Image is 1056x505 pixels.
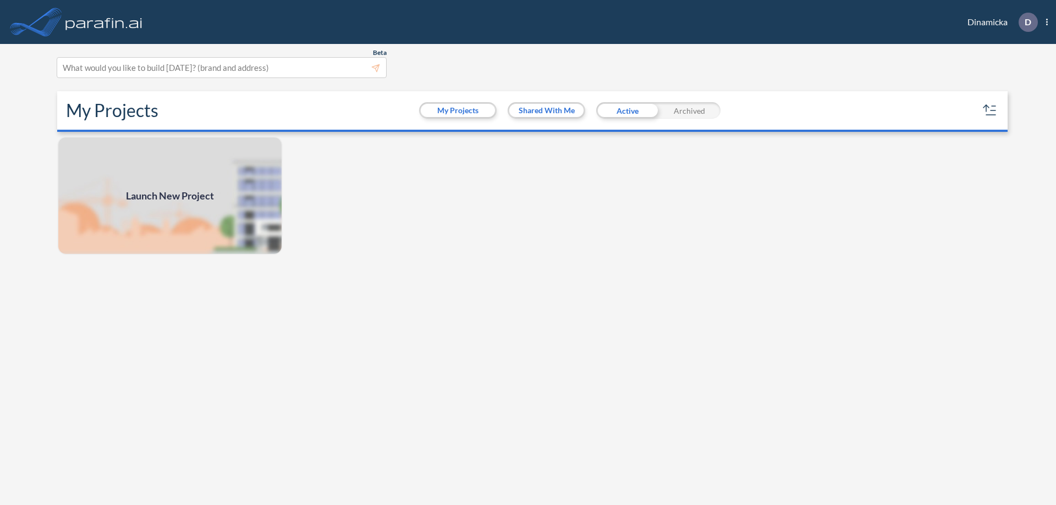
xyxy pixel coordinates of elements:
[57,136,283,255] img: add
[1025,17,1031,27] p: D
[126,188,214,203] span: Launch New Project
[596,102,658,119] div: Active
[57,136,283,255] a: Launch New Project
[951,13,1048,32] div: Dinamicka
[421,104,495,117] button: My Projects
[63,11,145,33] img: logo
[373,48,387,57] span: Beta
[509,104,584,117] button: Shared With Me
[658,102,721,119] div: Archived
[981,102,999,119] button: sort
[66,100,158,121] h2: My Projects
